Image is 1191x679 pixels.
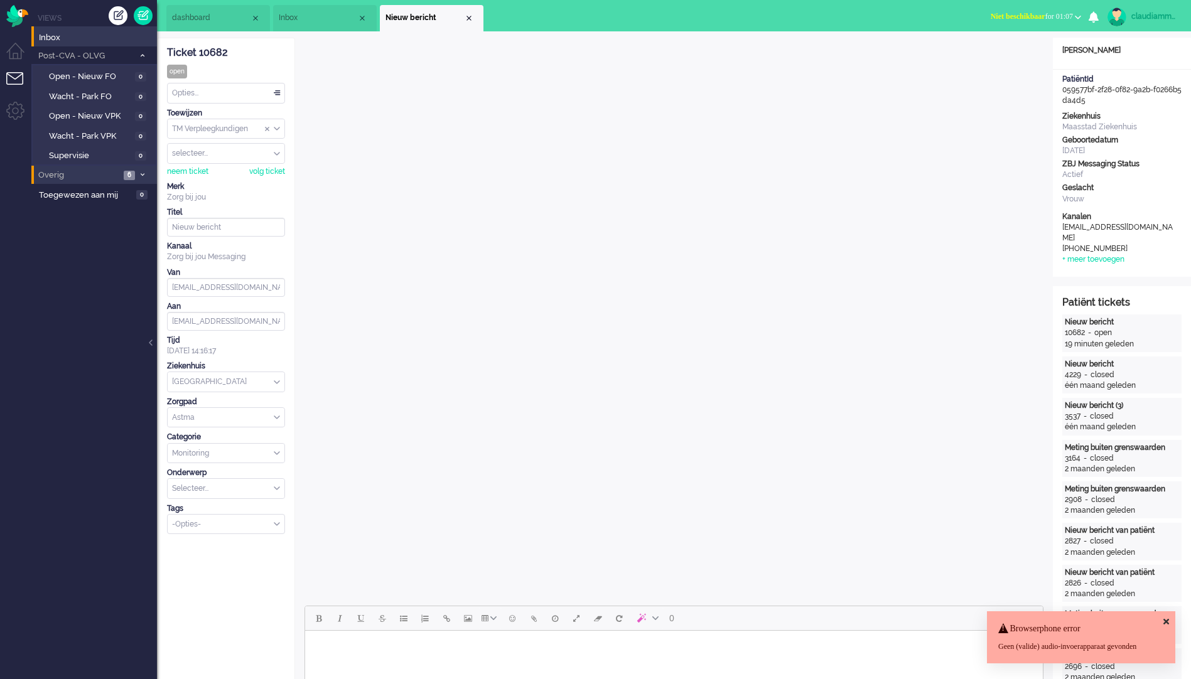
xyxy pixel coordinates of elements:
div: Tags [167,503,285,514]
button: AI [630,607,664,629]
div: 2 maanden geleden [1065,505,1179,516]
div: Nieuw bericht (3) [1065,400,1179,411]
li: Admin menu [6,102,35,130]
button: Delay message [544,607,566,629]
div: 2908 [1065,495,1082,505]
div: Toewijzen [167,108,285,119]
div: + meer toevoegen [1062,254,1124,265]
div: Geen (valide) audio-invoerapparaat gevonden [998,641,1164,652]
span: 0 [135,72,146,82]
div: Assign User [167,143,285,164]
div: 10682 [1065,328,1085,338]
div: 2696 [1065,661,1082,672]
div: 3537 [1065,411,1081,422]
span: Open - Nieuw FO [49,71,132,83]
div: Ticket 10682 [167,46,285,60]
button: Bullet list [393,607,414,629]
span: for 01:07 [991,12,1073,21]
div: Zorg bij jou [167,192,285,203]
span: dashboard [172,13,251,23]
li: Dashboard menu [6,43,35,71]
div: - [1082,661,1091,672]
div: closed [1090,453,1114,464]
div: [DATE] 14:16:17 [167,335,285,356]
div: Meting buiten grenswaarden [1065,484,1179,495]
div: 4229 [1065,370,1081,380]
button: Clear formatting [587,607,608,629]
div: closed [1091,661,1115,672]
div: Merk [167,181,285,192]
button: Add attachment [523,607,544,629]
div: - [1081,536,1090,547]
div: 2 maanden geleden [1065,464,1179,474]
span: Inbox [279,13,357,23]
span: Supervisie [49,150,132,162]
li: Tickets menu [6,72,35,100]
a: Wacht - Park FO 0 [36,89,156,103]
a: Quick Ticket [134,6,153,25]
div: 2 maanden geleden [1065,589,1179,599]
li: Dashboard [166,5,270,31]
div: - [1081,453,1090,464]
div: PatiëntId [1062,74,1182,85]
div: Nieuw bericht [1065,317,1179,328]
div: Nieuw bericht [1065,359,1179,370]
a: claudiammsc [1105,8,1178,26]
div: Kanalen [1062,211,1182,222]
button: Insert/edit image [457,607,478,629]
span: 0 [669,613,674,623]
div: Categorie [167,432,285,442]
div: volg ticket [249,166,285,177]
div: 19 minuten geleden [1065,339,1179,350]
div: closed [1091,370,1114,380]
span: Toegewezen aan mij [39,190,132,201]
span: Wacht - Park VPK [49,131,132,142]
div: Close tab [251,13,261,23]
a: Supervisie 0 [36,148,156,162]
div: Actief [1062,169,1182,180]
div: ZBJ Messaging Status [1062,159,1182,169]
div: open [167,65,187,78]
div: 2 maanden geleden [1065,547,1179,558]
div: Nieuw bericht van patiënt [1065,525,1179,536]
div: - [1081,411,1090,422]
div: Nieuw bericht van patiënt [1065,567,1179,578]
span: 0 [135,112,146,121]
div: closed [1091,495,1115,505]
li: Niet beschikbaarfor 01:07 [983,4,1089,31]
a: Wacht - Park VPK 0 [36,129,156,142]
div: closed [1091,578,1114,589]
div: 3164 [1065,453,1081,464]
div: Aan [167,301,285,312]
div: Assign Group [167,119,285,139]
span: Post-CVA - OLVG [36,50,134,62]
button: Numbered list [414,607,436,629]
div: - [1082,495,1091,505]
li: View [273,5,377,31]
div: één maand geleden [1065,422,1179,432]
li: 10682 [380,5,483,31]
span: 0 [135,92,146,102]
button: Italic [329,607,350,629]
span: Overig [36,169,120,181]
div: Vrouw [1062,194,1182,205]
span: Niet beschikbaar [991,12,1045,21]
div: Onderwerp [167,468,285,478]
span: Wacht - Park FO [49,91,132,103]
div: Titel [167,207,285,218]
div: 059577bf-2f28-0f82-9a2b-f0266b5da4d5 [1053,74,1191,106]
div: [EMAIL_ADDRESS][DOMAIN_NAME] [1062,222,1175,243]
a: Toegewezen aan mij 0 [36,188,157,201]
div: [PERSON_NAME] [1053,45,1191,56]
span: 6 [124,171,135,180]
div: Creëer ticket [109,6,127,25]
div: [PHONE_NUMBER] [1062,243,1175,254]
img: avatar [1107,8,1126,26]
h4: Browserphone error [998,624,1164,633]
span: 0 [135,151,146,161]
button: Table [478,607,502,629]
div: Kanaal [167,241,285,252]
div: claudiammsc [1131,10,1178,23]
button: Insert/edit link [436,607,457,629]
button: Fullscreen [566,607,587,629]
